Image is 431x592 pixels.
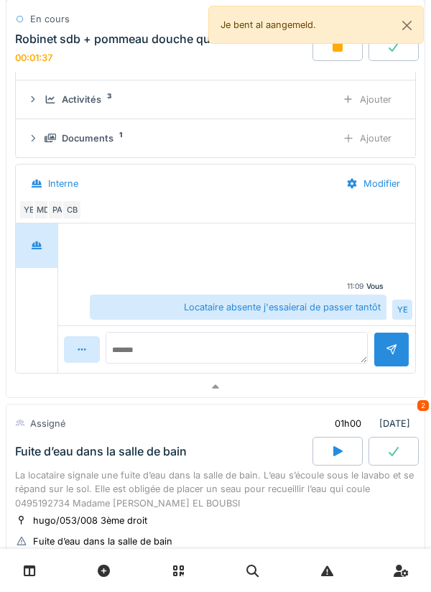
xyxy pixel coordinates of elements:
div: Documents [62,131,113,145]
div: YE [19,200,39,220]
div: Interne [48,177,78,190]
div: En cours [30,12,70,26]
div: 11:09 [347,281,363,292]
div: Ajouter [330,86,404,113]
div: Modifier [334,170,412,197]
div: MD [33,200,53,220]
div: 00:01:37 [15,52,52,63]
div: Fuite d’eau dans la salle de bain [33,535,172,548]
div: [DATE] [323,410,416,437]
div: Activités [62,93,101,106]
div: Robinet sdb + pommeau douche qui coulent [15,32,257,46]
div: PA [47,200,68,220]
div: hugo/053/008 3ème droit [33,514,147,527]
div: Locataire absente j'essaierai de passer tantôt [90,295,386,320]
div: CB [62,200,82,220]
div: Ajouter [330,125,404,152]
div: Vous [366,281,384,292]
summary: Activités3Ajouter [22,86,409,113]
div: 2 [417,400,429,411]
div: YE [392,300,412,320]
div: La locataire signale une fuite d’eau dans la salle de bain. L’eau s’écoule sous le lavabo et se r... [15,468,416,510]
div: Je bent al aangemeld. [208,6,424,44]
button: Close [391,6,423,45]
div: 01h00 [335,417,361,430]
div: Fuite d’eau dans la salle de bain [15,445,187,458]
div: Assigné [30,417,65,430]
summary: Documents1Ajouter [22,125,409,152]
